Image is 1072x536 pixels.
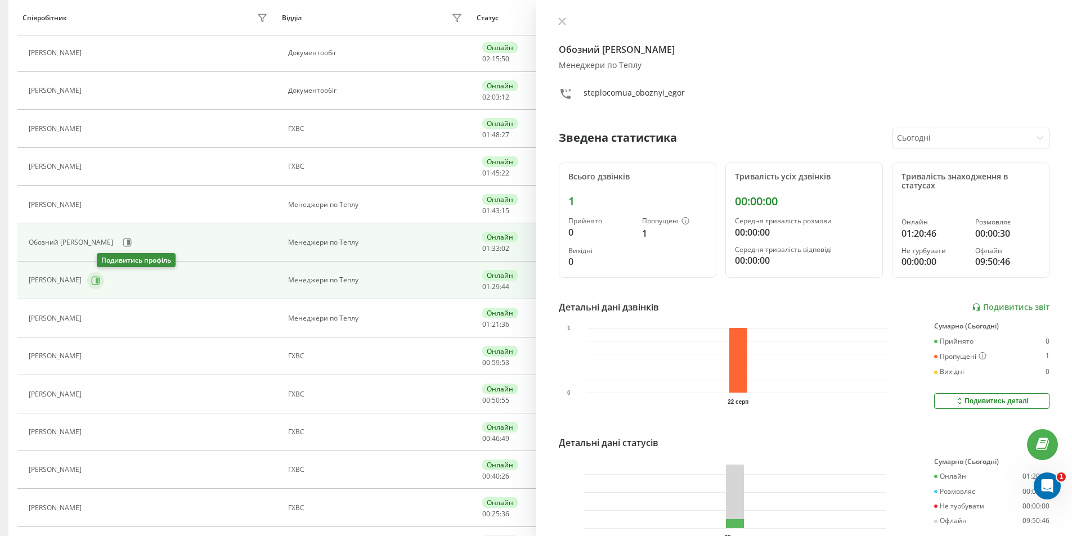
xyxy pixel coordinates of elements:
div: Розмовляє [934,488,975,496]
div: Детальні дані дзвінків [559,300,659,314]
h4: Обозний [PERSON_NAME] [559,43,1050,56]
div: : : [482,169,509,177]
div: [PERSON_NAME] [29,49,84,57]
div: : : [482,245,509,253]
div: 09:50:46 [975,255,1040,268]
span: 01 [482,244,490,253]
div: 09:50:46 [1022,517,1049,525]
div: Сумарно (Сьогодні) [934,458,1049,466]
div: 1 [568,195,707,208]
span: 00 [482,471,490,481]
div: Середня тривалість відповіді [735,246,873,254]
div: Менеджери по Теплу [288,238,465,246]
div: : : [482,321,509,328]
div: Менеджери по Теплу [559,61,1050,70]
iframe: Intercom live chat [1034,472,1061,499]
div: Подивитись профіль [97,253,176,267]
div: ГХВС [288,390,465,398]
span: 45 [492,168,500,178]
div: [PERSON_NAME] [29,87,84,94]
span: 27 [501,130,509,139]
div: : : [482,55,509,63]
div: 00:00:00 [735,195,873,208]
text: 1 [567,325,571,331]
div: Онлайн [482,270,518,281]
div: : : [482,510,509,518]
div: steplocomua_oboznyi_egor [584,87,685,103]
div: Онлайн [901,218,966,226]
span: 02 [501,244,509,253]
div: Детальні дані статусів [559,436,658,449]
div: 0 [568,226,633,239]
div: Відділ [282,14,302,22]
div: 1 [642,227,707,240]
div: Онлайн [482,232,518,242]
div: Онлайн [482,194,518,205]
div: Тривалість знаходження в статусах [901,172,1040,191]
span: 29 [492,282,500,291]
div: Середня тривалість розмови [735,217,873,225]
div: Менеджери по Теплу [288,276,465,284]
div: Співробітник [23,14,67,22]
span: 12 [501,92,509,102]
span: 50 [492,395,500,405]
div: Онлайн [482,460,518,470]
span: 46 [492,434,500,443]
div: [PERSON_NAME] [29,201,84,209]
div: Пропущені [934,352,986,361]
div: [PERSON_NAME] [29,428,84,436]
span: 15 [501,206,509,215]
span: 43 [492,206,500,215]
div: Обозний [PERSON_NAME] [29,238,116,246]
div: : : [482,131,509,139]
div: 00:00:00 [735,226,873,239]
div: ГХВС [288,352,465,360]
div: Розмовляє [975,218,1040,226]
div: Онлайн [482,156,518,167]
div: [PERSON_NAME] [29,466,84,474]
div: : : [482,207,509,215]
span: 44 [501,282,509,291]
div: Офлайн [934,517,967,525]
div: 00:00:00 [735,254,873,267]
div: : : [482,359,509,367]
div: Статус [477,14,499,22]
div: Онлайн [482,308,518,318]
div: Онлайн [934,472,966,480]
div: Прийнято [934,337,974,345]
span: 01 [482,168,490,178]
div: : : [482,283,509,291]
span: 01 [482,206,490,215]
span: 1 [1057,472,1066,481]
div: Документообіг [288,87,465,94]
span: 49 [501,434,509,443]
div: : : [482,435,509,443]
text: 0 [567,390,571,396]
span: 22 [501,168,509,178]
div: Онлайн [482,80,518,91]
div: Сумарно (Сьогодні) [934,322,1049,330]
div: [PERSON_NAME] [29,276,84,284]
div: Зведена статистика [559,129,677,146]
button: Подивитись деталі [934,393,1049,409]
div: : : [482,93,509,101]
span: 02 [482,54,490,64]
div: [PERSON_NAME] [29,352,84,360]
div: Прийнято [568,217,633,225]
span: 36 [501,319,509,329]
div: Онлайн [482,42,518,53]
span: 48 [492,130,500,139]
div: : : [482,472,509,480]
span: 15 [492,54,500,64]
div: [PERSON_NAME] [29,390,84,398]
span: 00 [482,395,490,405]
div: [PERSON_NAME] [29,163,84,170]
div: 1 [1046,352,1049,361]
div: Онлайн [482,346,518,357]
div: Не турбувати [901,247,966,255]
div: ГХВС [288,428,465,436]
div: : : [482,397,509,404]
div: Тривалість усіх дзвінків [735,172,873,182]
span: 36 [501,509,509,519]
div: ГХВС [288,504,465,512]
